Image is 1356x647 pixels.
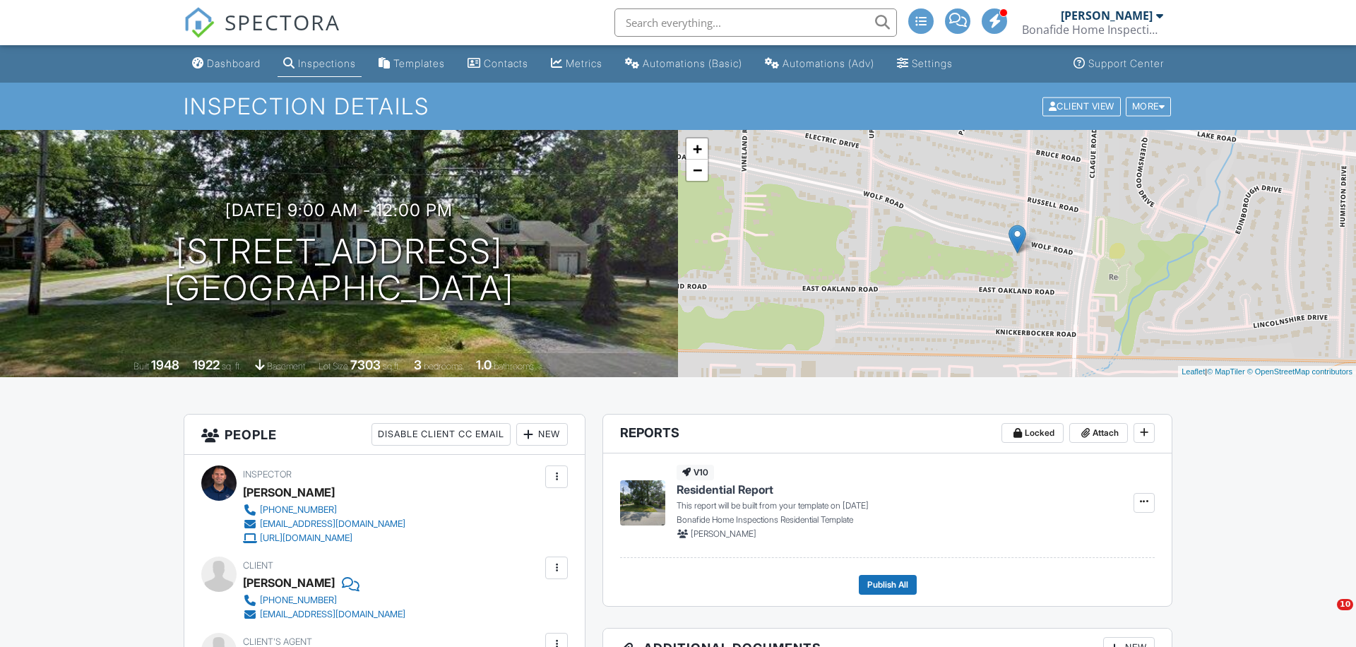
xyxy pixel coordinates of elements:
a: Templates [373,51,451,77]
div: [PERSON_NAME] [243,572,335,593]
div: Client View [1042,97,1121,116]
a: Zoom in [686,138,708,160]
a: © MapTiler [1207,367,1245,376]
div: Templates [393,57,445,69]
span: Client [243,560,273,571]
span: bathrooms [494,361,534,372]
div: [PERSON_NAME] [1061,8,1153,23]
span: bedrooms [424,361,463,372]
span: Client's Agent [243,636,312,647]
a: Leaflet [1182,367,1205,376]
span: Built [133,361,149,372]
span: sq. ft. [222,361,242,372]
div: Support Center [1088,57,1164,69]
span: Inspector [243,469,292,480]
h3: [DATE] 9:00 am - 12:00 pm [225,201,453,220]
div: [EMAIL_ADDRESS][DOMAIN_NAME] [260,518,405,530]
h1: [STREET_ADDRESS] [GEOGRAPHIC_DATA] [164,233,514,308]
div: [EMAIL_ADDRESS][DOMAIN_NAME] [260,609,405,620]
div: New [516,423,568,446]
div: 1922 [193,357,220,372]
a: © OpenStreetMap contributors [1247,367,1352,376]
div: [PHONE_NUMBER] [260,504,337,516]
a: Support Center [1068,51,1170,77]
a: Automations (Basic) [619,51,748,77]
a: SPECTORA [184,19,340,49]
a: [EMAIL_ADDRESS][DOMAIN_NAME] [243,517,405,531]
div: [PHONE_NUMBER] [260,595,337,606]
a: Dashboard [186,51,266,77]
h1: Inspection Details [184,94,1172,119]
a: [URL][DOMAIN_NAME] [243,531,405,545]
div: Automations (Basic) [643,57,742,69]
a: Settings [891,51,958,77]
div: Contacts [484,57,528,69]
a: Zoom out [686,160,708,181]
h3: People [184,415,585,455]
div: | [1178,366,1356,378]
a: [PHONE_NUMBER] [243,503,405,517]
div: Dashboard [207,57,261,69]
div: Settings [912,57,953,69]
div: 3 [414,357,422,372]
div: Metrics [566,57,602,69]
a: [EMAIL_ADDRESS][DOMAIN_NAME] [243,607,405,622]
input: Search everything... [614,8,897,37]
div: 1948 [151,357,179,372]
div: More [1126,97,1172,116]
a: Metrics [545,51,608,77]
div: Automations (Adv) [783,57,874,69]
div: Inspections [298,57,356,69]
a: Automations (Advanced) [759,51,880,77]
div: [PERSON_NAME] [243,482,335,503]
span: SPECTORA [225,7,340,37]
div: 7303 [350,357,381,372]
iframe: Intercom live chat [1308,599,1342,633]
img: The Best Home Inspection Software - Spectora [184,7,215,38]
span: basement [267,361,305,372]
a: [PHONE_NUMBER] [243,593,405,607]
a: Inspections [278,51,362,77]
div: Bonafide Home Inspections [1022,23,1163,37]
div: 1.0 [476,357,492,372]
span: 10 [1337,599,1353,610]
span: sq.ft. [383,361,400,372]
a: Client View [1041,100,1124,111]
div: [URL][DOMAIN_NAME] [260,533,352,544]
a: Contacts [462,51,534,77]
div: Disable Client CC Email [371,423,511,446]
span: Lot Size [319,361,348,372]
